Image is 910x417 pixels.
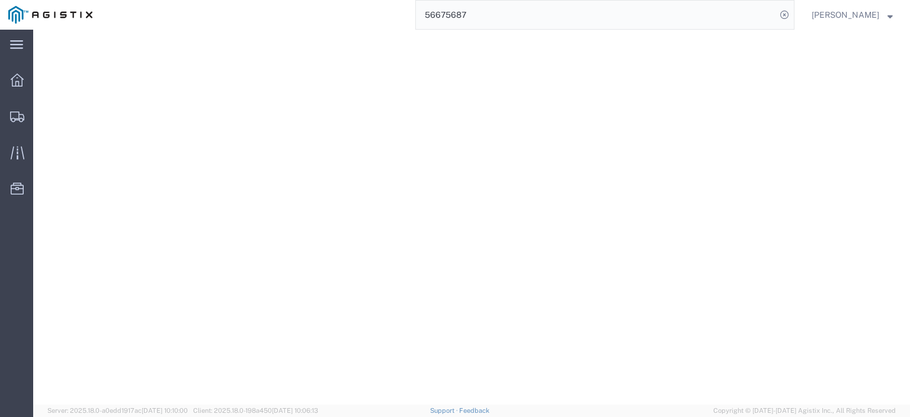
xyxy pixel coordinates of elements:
[430,407,460,414] a: Support
[416,1,776,29] input: Search for shipment number, reference number
[33,30,910,405] iframe: FS Legacy Container
[811,8,893,22] button: [PERSON_NAME]
[142,407,188,414] span: [DATE] 10:10:00
[272,407,318,414] span: [DATE] 10:06:13
[459,407,489,414] a: Feedback
[193,407,318,414] span: Client: 2025.18.0-198a450
[713,406,896,416] span: Copyright © [DATE]-[DATE] Agistix Inc., All Rights Reserved
[47,407,188,414] span: Server: 2025.18.0-a0edd1917ac
[812,8,879,21] span: Jesse Jordan
[8,6,92,24] img: logo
